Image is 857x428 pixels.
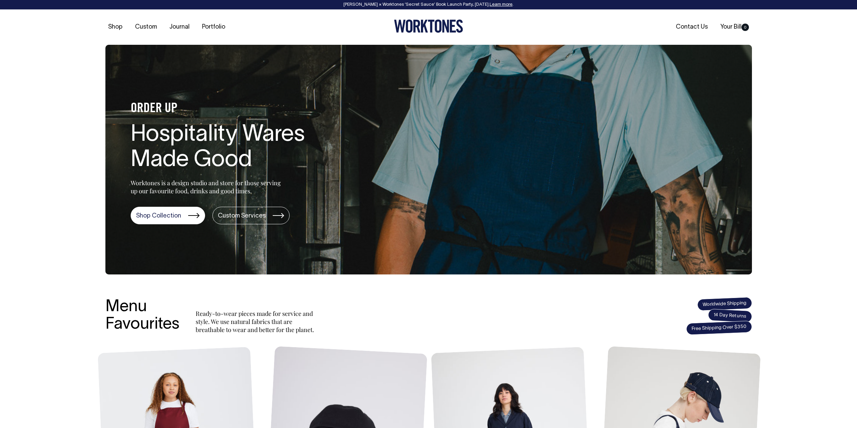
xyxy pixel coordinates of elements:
a: Portfolio [199,22,228,33]
h3: Menu Favourites [105,298,179,334]
h4: ORDER UP [131,102,346,116]
a: Contact Us [673,22,711,33]
a: Custom Services [212,207,290,224]
h1: Hospitality Wares Made Good [131,123,346,173]
p: Worktones is a design studio and store for those serving up our favourite food, drinks and good t... [131,179,284,195]
a: Journal [167,22,192,33]
a: Shop Collection [131,207,205,224]
div: [PERSON_NAME] × Worktones ‘Secret Sauce’ Book Launch Party, [DATE]. . [7,2,850,7]
a: Shop [105,22,125,33]
a: Your Bill0 [718,22,752,33]
a: Learn more [490,3,513,7]
p: Ready-to-wear pieces made for service and style. We use natural fabrics that are breathable to we... [196,309,317,334]
span: 0 [741,24,749,31]
span: 14 Day Returns [708,309,752,323]
span: Free Shipping Over $350 [686,321,752,335]
span: Worldwide Shipping [697,297,752,311]
a: Custom [132,22,160,33]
